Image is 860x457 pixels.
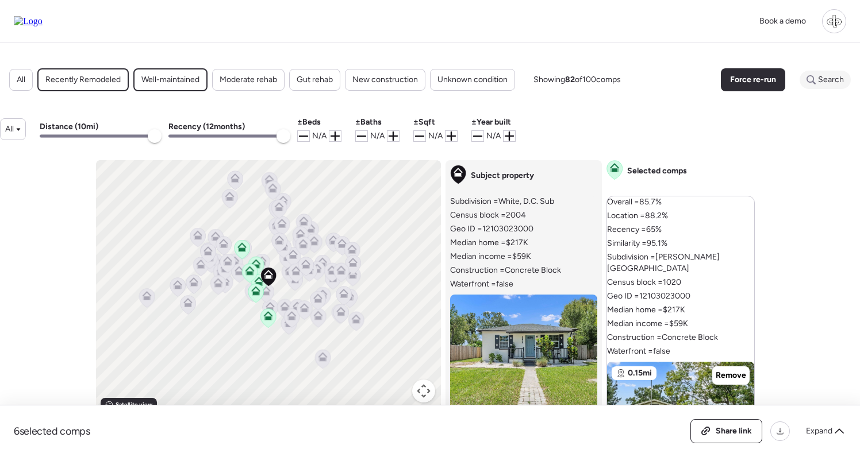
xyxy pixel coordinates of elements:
[297,74,333,86] span: Gut rehab
[471,117,511,128] span: ± Year built
[297,117,321,128] span: ± Beds
[627,165,687,177] span: Selected comps
[40,121,98,133] h3: Distance ( 10 mi)
[716,425,752,437] span: Share link
[486,131,501,141] span: N/A
[818,74,844,86] span: Search
[352,74,418,86] span: New construction
[450,196,554,207] span: Subdivision = White, D.C. Sub
[99,401,137,416] img: Google
[5,123,14,135] span: All
[412,379,435,402] button: Map camera controls
[607,224,662,235] span: Recency = 65%
[428,131,443,141] span: N/A
[370,131,385,141] span: N/A
[450,251,531,262] span: Median income = $59K
[355,117,382,128] span: ± Baths
[450,223,533,235] span: Geo ID = 12103023000
[17,74,25,86] span: All
[716,370,746,381] span: Remove
[450,278,513,290] span: Waterfront = false
[14,424,90,438] span: 6 selected comps
[607,346,670,357] span: Waterfront = false
[607,332,718,343] span: Construction = Concrete Block
[607,304,685,316] span: Median home = $217K
[99,401,137,416] a: Open this area in Google Maps (opens a new window)
[607,277,681,288] span: Census block = 1020
[628,367,652,379] span: 0.15mi
[413,117,435,128] span: ± Sqft
[168,121,245,133] h3: Recency ( 12 months)
[607,196,662,208] span: Overall = 85.7%
[607,318,688,330] span: Median income = $59K
[607,291,690,302] span: Geo ID = 12103023000
[607,210,668,222] span: Location = 88.2%
[312,131,327,141] span: N/A
[607,238,667,249] span: Similarity = 95.1%
[471,170,534,181] span: Subject property
[437,74,508,86] span: Unknown condition
[607,251,754,274] span: Subdivision = [PERSON_NAME][GEOGRAPHIC_DATA]
[730,74,776,86] span: Force re-run
[141,74,199,86] span: Well-maintained
[450,265,561,276] span: Construction = Concrete Block
[14,16,43,26] img: Logo
[806,425,832,437] span: Expand
[450,210,526,221] span: Census block = 2004
[565,75,575,84] span: 82
[220,74,277,86] span: Moderate rehab
[450,237,528,249] span: Median home = $217K
[116,400,152,409] span: Satellite view
[45,74,121,86] span: Recently Remodeled
[759,16,806,26] span: Book a demo
[533,74,621,86] span: Showing of 100 comps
